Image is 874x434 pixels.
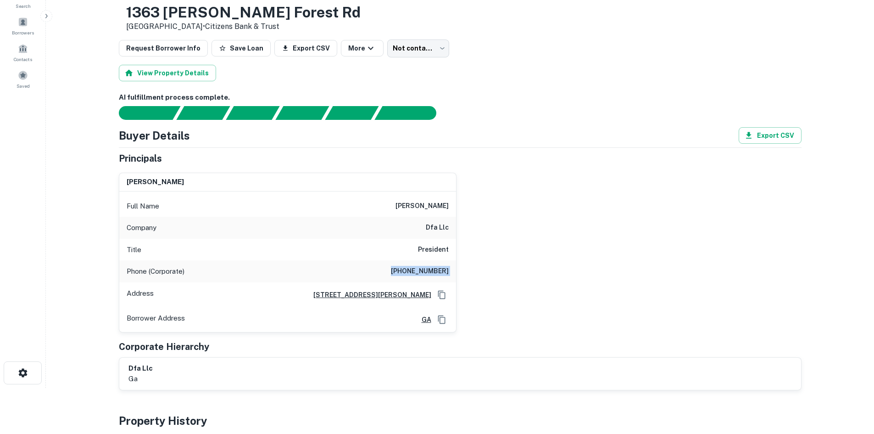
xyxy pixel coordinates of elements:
[435,288,449,302] button: Copy Address
[3,40,43,65] a: Contacts
[274,40,337,56] button: Export CSV
[119,340,209,354] h5: Corporate Hierarchy
[391,266,449,277] h6: [PHONE_NUMBER]
[306,290,431,300] a: [STREET_ADDRESS][PERSON_NAME]
[119,127,190,144] h4: Buyer Details
[119,40,208,56] button: Request Borrower Info
[127,222,156,233] p: Company
[127,266,184,277] p: Phone (Corporate)
[127,288,154,302] p: Address
[119,92,802,103] h6: AI fulfillment process complete.
[275,106,329,120] div: Principals found, AI now looking for contact information...
[426,222,449,233] h6: dfa llc
[126,4,361,21] h3: 1363 [PERSON_NAME] Forest Rd
[395,201,449,212] h6: [PERSON_NAME]
[325,106,379,120] div: Principals found, still searching for contact information. This may take time...
[435,313,449,327] button: Copy Address
[128,373,153,384] p: ga
[108,106,177,120] div: Sending borrower request to AI...
[119,412,802,429] h4: Property History
[127,244,141,255] p: Title
[127,201,159,212] p: Full Name
[3,13,43,38] a: Borrowers
[739,127,802,144] button: Export CSV
[119,152,162,165] h5: Principals
[212,40,271,56] button: Save Loan
[828,361,874,405] iframe: Chat Widget
[127,313,185,327] p: Borrower Address
[375,106,447,120] div: AI fulfillment process complete.
[17,82,30,90] span: Saved
[128,363,153,374] h6: dfa llc
[387,39,449,57] div: Not contacted
[16,2,31,10] span: Search
[3,67,43,91] a: Saved
[14,56,32,63] span: Contacts
[205,22,279,31] a: Citizens Bank & Trust
[341,40,384,56] button: More
[127,177,184,187] h6: [PERSON_NAME]
[176,106,230,120] div: Your request is received and processing...
[414,315,431,325] a: GA
[126,21,361,32] p: [GEOGRAPHIC_DATA] •
[12,29,34,36] span: Borrowers
[418,244,449,255] h6: President
[119,65,216,81] button: View Property Details
[226,106,279,120] div: Documents found, AI parsing details...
